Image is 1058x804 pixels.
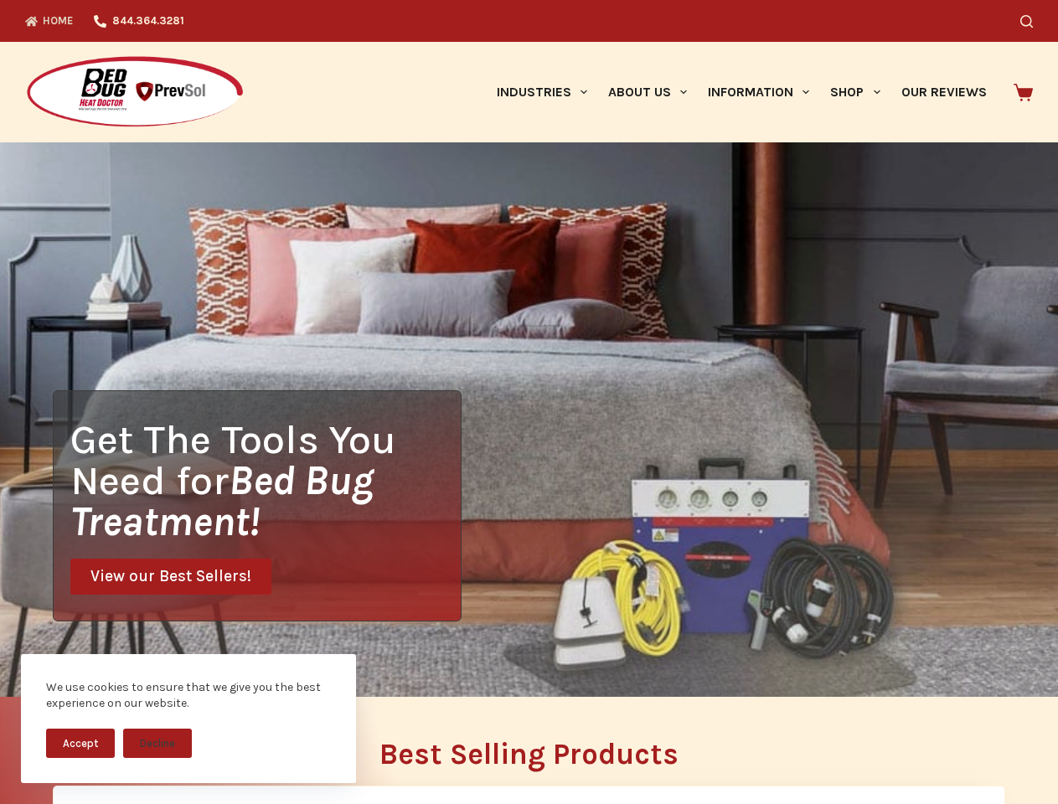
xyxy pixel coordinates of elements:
[123,729,192,758] button: Decline
[46,679,331,712] div: We use cookies to ensure that we give you the best experience on our website.
[46,729,115,758] button: Accept
[70,559,271,595] a: View our Best Sellers!
[890,42,997,142] a: Our Reviews
[53,740,1005,769] h2: Best Selling Products
[486,42,997,142] nav: Primary
[90,569,251,585] span: View our Best Sellers!
[820,42,890,142] a: Shop
[13,7,64,57] button: Open LiveChat chat widget
[698,42,820,142] a: Information
[25,55,245,130] img: Prevsol/Bed Bug Heat Doctor
[486,42,597,142] a: Industries
[597,42,697,142] a: About Us
[1020,15,1033,28] button: Search
[70,419,461,542] h1: Get The Tools You Need for
[70,456,374,545] i: Bed Bug Treatment!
